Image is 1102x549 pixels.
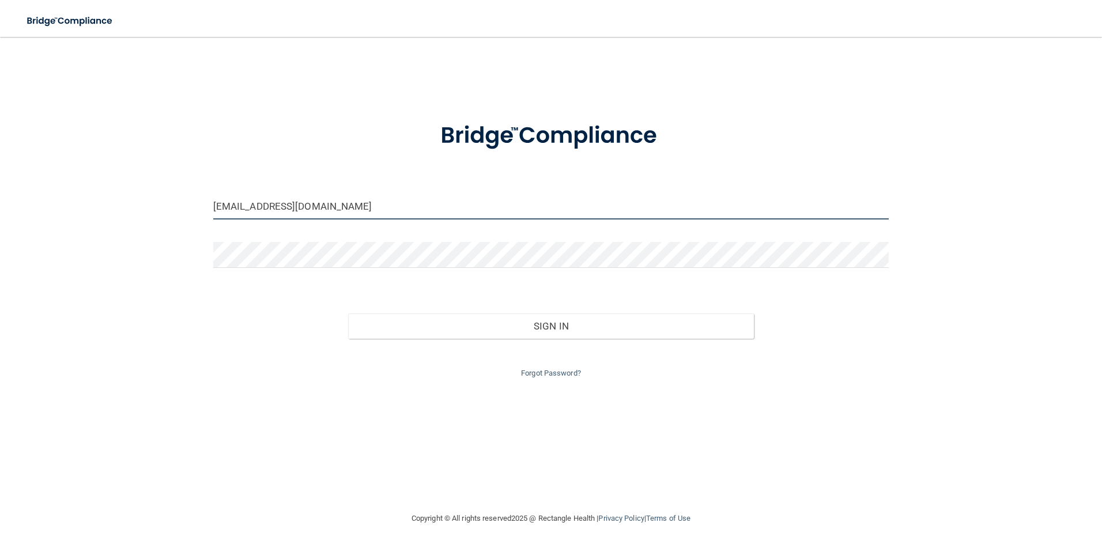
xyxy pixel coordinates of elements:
[213,194,889,219] input: Email
[17,9,123,33] img: bridge_compliance_login_screen.278c3ca4.svg
[341,500,761,537] div: Copyright © All rights reserved 2025 @ Rectangle Health | |
[348,313,754,339] button: Sign In
[903,467,1088,513] iframe: Drift Widget Chat Controller
[646,514,690,523] a: Terms of Use
[598,514,644,523] a: Privacy Policy
[417,106,685,166] img: bridge_compliance_login_screen.278c3ca4.svg
[521,369,581,377] a: Forgot Password?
